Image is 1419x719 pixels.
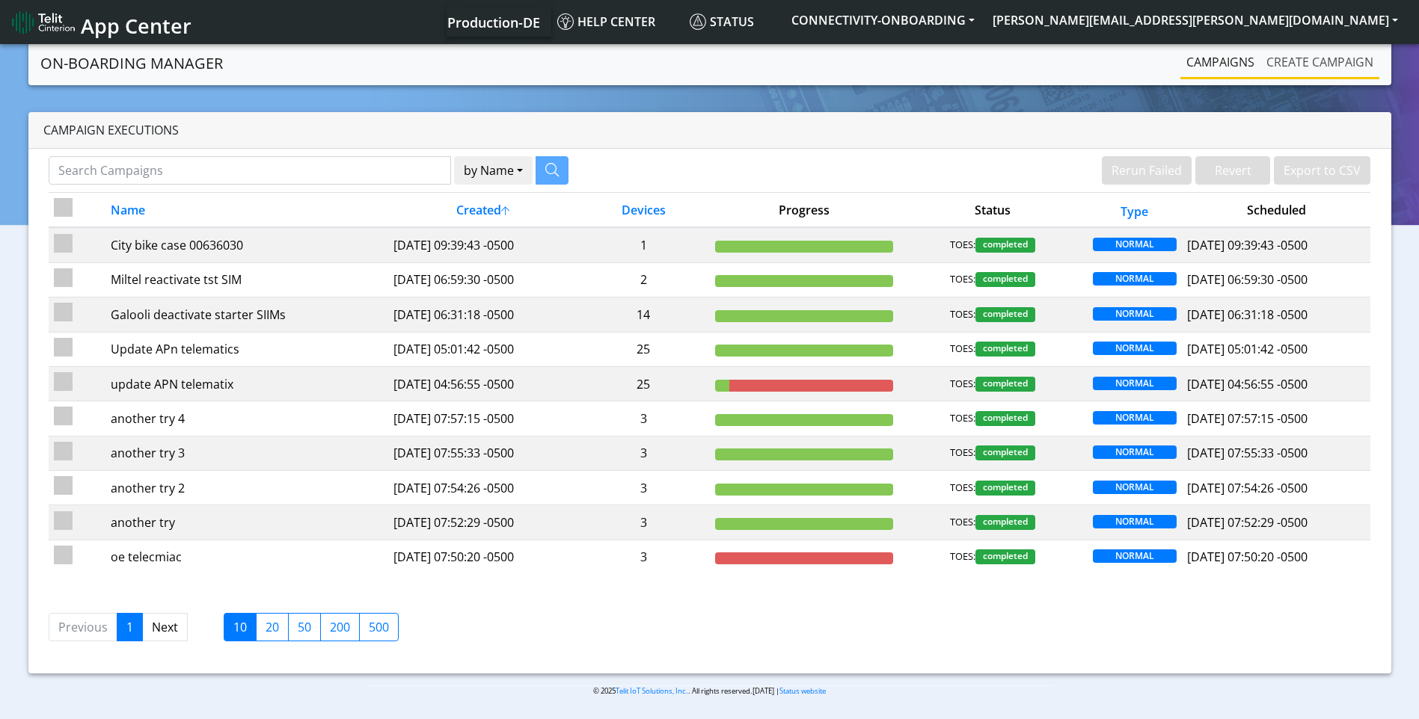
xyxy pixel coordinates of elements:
span: TOES: [950,411,975,426]
th: Name [105,193,388,228]
span: completed [975,307,1035,322]
img: logo-telit-cinterion-gw-new.png [12,10,75,34]
span: completed [975,411,1035,426]
a: Help center [551,7,684,37]
td: [DATE] 06:31:18 -0500 [388,297,577,332]
span: [DATE] 07:55:33 -0500 [1187,445,1308,461]
td: [DATE] 07:52:29 -0500 [388,505,577,540]
span: TOES: [950,515,975,530]
td: 25 [577,366,710,401]
td: [DATE] 07:57:15 -0500 [388,401,577,436]
span: Help center [557,13,655,30]
td: 3 [577,540,710,574]
td: 3 [577,471,710,505]
a: Your current platform instance [447,7,539,37]
a: Create campaign [1260,47,1379,77]
span: NORMAL [1093,445,1177,459]
span: Status [690,13,754,30]
label: 20 [256,613,289,641]
th: Type [1088,193,1182,228]
label: 10 [224,613,257,641]
span: NORMAL [1093,411,1177,425]
span: App Center [81,12,191,40]
span: [DATE] 04:56:55 -0500 [1187,376,1308,392]
a: Campaigns [1180,47,1260,77]
a: Status website [779,686,826,696]
td: [DATE] 06:59:30 -0500 [388,262,577,297]
span: TOES: [950,377,975,392]
th: Status [898,193,1088,228]
span: NORMAL [1093,307,1177,321]
div: oe telecmiac [111,548,383,566]
a: Telit IoT Solutions, Inc. [616,686,688,696]
label: 200 [320,613,360,641]
label: 50 [288,613,321,641]
span: completed [975,342,1035,357]
span: TOES: [950,307,975,322]
td: 1 [577,227,710,262]
span: completed [975,272,1035,287]
span: TOES: [950,549,975,564]
th: Progress [709,193,898,228]
span: NORMAL [1093,481,1177,494]
td: [DATE] 09:39:43 -0500 [388,227,577,262]
span: TOES: [950,238,975,253]
a: 1 [117,613,143,641]
span: TOES: [950,342,975,357]
button: Revert [1195,156,1270,185]
span: Production-DE [447,13,540,31]
span: NORMAL [1093,272,1177,286]
div: Campaign Executions [28,112,1391,149]
th: Scheduled [1182,193,1371,228]
span: [DATE] 09:39:43 -0500 [1187,237,1308,253]
img: status.svg [690,13,706,30]
span: [DATE] 07:50:20 -0500 [1187,549,1308,565]
td: [DATE] 05:01:42 -0500 [388,332,577,366]
button: CONNECTIVITY-ONBOARDING [782,7,984,34]
th: Created [388,193,577,228]
span: completed [975,238,1035,253]
div: Miltel reactivate tst SIM [111,271,383,288]
span: completed [975,481,1035,496]
div: another try 2 [111,479,383,497]
span: completed [975,549,1035,564]
span: TOES: [950,272,975,287]
span: [DATE] 07:54:26 -0500 [1187,480,1308,496]
span: [DATE] 07:57:15 -0500 [1187,410,1308,427]
img: knowledge.svg [557,13,574,30]
button: Rerun Failed [1102,156,1192,185]
a: On-Boarding Manager [40,49,223,78]
td: [DATE] 07:50:20 -0500 [388,540,577,574]
td: 3 [577,436,710,470]
span: NORMAL [1093,238,1177,251]
span: NORMAL [1093,377,1177,390]
span: completed [975,377,1035,392]
span: NORMAL [1093,342,1177,355]
td: [DATE] 04:56:55 -0500 [388,366,577,401]
span: NORMAL [1093,515,1177,528]
span: NORMAL [1093,549,1177,563]
span: TOES: [950,481,975,496]
div: update APN telematix [111,375,383,393]
div: another try [111,513,383,531]
div: another try 3 [111,444,383,462]
button: Export to CSV [1274,156,1370,185]
td: 3 [577,505,710,540]
td: 3 [577,401,710,436]
span: [DATE] 06:31:18 -0500 [1187,306,1308,323]
div: City bike case 00636030 [111,236,383,254]
div: Update APn telematics [111,340,383,358]
a: Status [684,7,782,37]
button: by Name [454,156,533,185]
div: Galooli deactivate starter SIIMs [111,306,383,324]
span: completed [975,515,1035,530]
input: Search Campaigns [49,156,451,185]
span: completed [975,445,1035,460]
th: Devices [577,193,710,228]
td: 25 [577,332,710,366]
p: © 2025 . All rights reserved.[DATE] | [366,685,1053,697]
a: App Center [12,6,189,38]
td: 14 [577,297,710,332]
label: 500 [359,613,399,641]
button: [PERSON_NAME][EMAIL_ADDRESS][PERSON_NAME][DOMAIN_NAME] [984,7,1407,34]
